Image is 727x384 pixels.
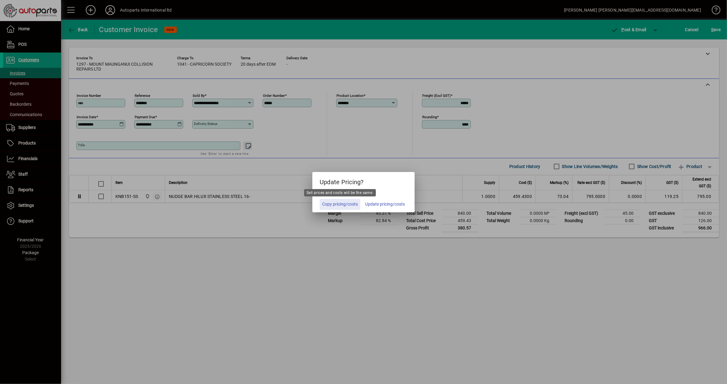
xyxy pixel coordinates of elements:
h5: Update Pricing? [312,172,415,190]
span: Copy pricing/costs [322,201,358,207]
div: Sell prices and costs will be the same. [304,189,376,196]
button: Copy pricing/costs [320,199,360,210]
span: Update pricing/costs [365,201,405,207]
button: Update pricing/costs [363,199,407,210]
